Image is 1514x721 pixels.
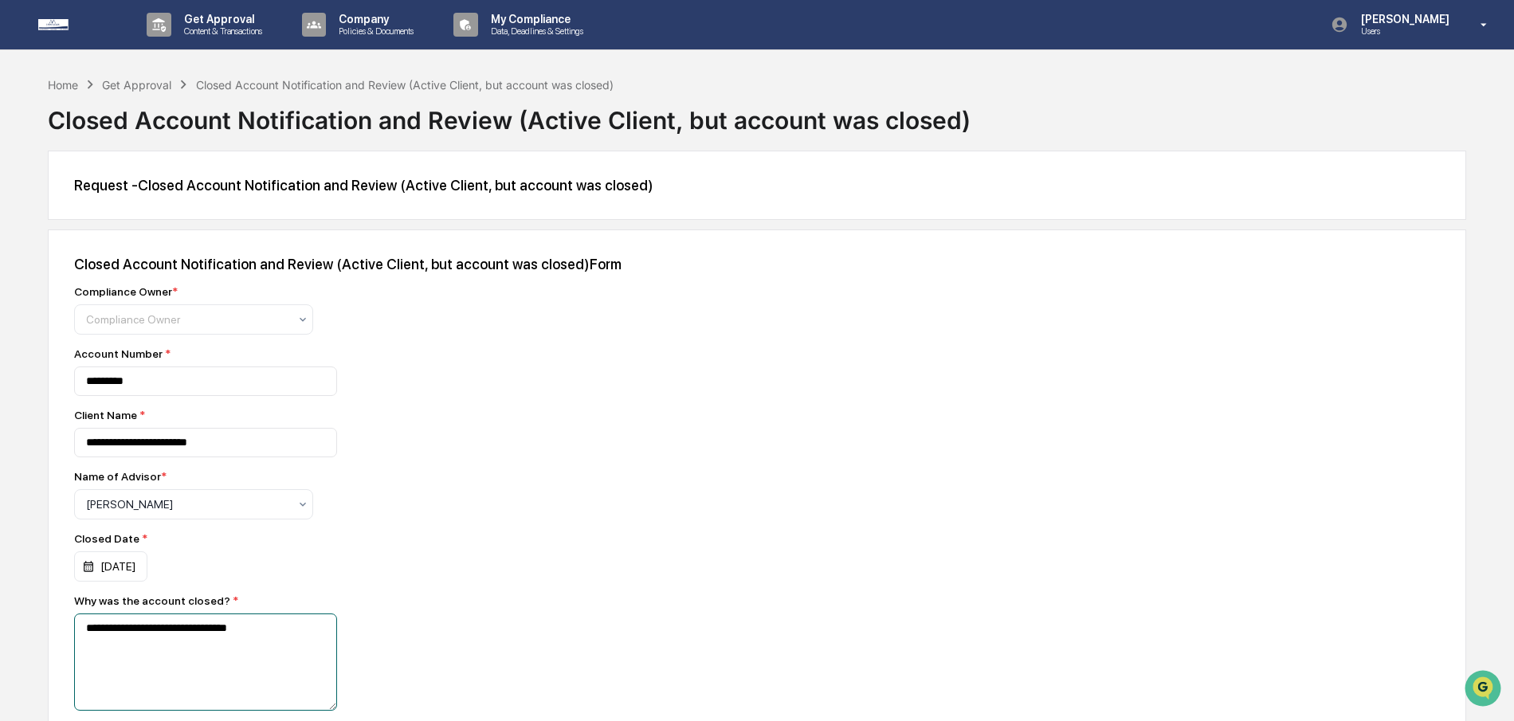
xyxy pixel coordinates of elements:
p: Policies & Documents [326,25,422,37]
div: Closed Account Notification and Review (Active Client, but account was closed) [196,78,614,92]
div: Request - Closed Account Notification and Review (Active Client, but account was closed) [74,177,1440,194]
span: Preclearance [32,201,103,217]
div: Account Number [74,347,632,360]
p: Data, Deadlines & Settings [478,25,591,37]
img: logo [38,19,115,30]
span: Pylon [159,270,193,282]
a: 🗄️Attestations [109,194,204,223]
iframe: Open customer support [1463,668,1506,711]
p: Company [326,13,422,25]
p: My Compliance [478,13,591,25]
div: Get Approval [102,78,171,92]
div: 🗄️ [116,202,128,215]
div: Closed Account Notification and Review (Active Client, but account was closed) Form [74,256,1440,272]
div: Closed Account Notification and Review (Active Client, but account was closed) [48,93,1466,135]
a: 🔎Data Lookup [10,225,107,253]
p: Content & Transactions [171,25,270,37]
div: Closed Date [74,532,313,545]
a: 🖐️Preclearance [10,194,109,223]
span: Attestations [131,201,198,217]
div: We're available if you need us! [54,138,202,151]
a: Powered byPylon [112,269,193,282]
div: Start new chat [54,122,261,138]
span: Data Lookup [32,231,100,247]
div: Why was the account closed? [74,594,632,607]
div: 🔎 [16,233,29,245]
p: Get Approval [171,13,270,25]
div: Home [48,78,78,92]
p: Users [1348,25,1457,37]
p: [PERSON_NAME] [1348,13,1457,25]
img: 1746055101610-c473b297-6a78-478c-a979-82029cc54cd1 [16,122,45,151]
div: Compliance Owner [74,285,178,298]
div: 🖐️ [16,202,29,215]
div: [DATE] [74,551,147,582]
div: Name of Advisor [74,470,167,483]
div: Client Name [74,409,632,421]
button: Start new chat [271,127,290,146]
p: How can we help? [16,33,290,59]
